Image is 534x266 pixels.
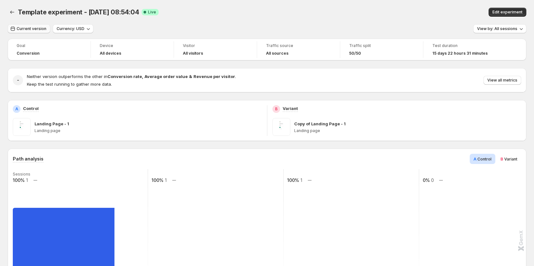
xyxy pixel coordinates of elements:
[100,51,121,56] h4: All devices
[294,121,346,127] p: Copy of Landing Page - 1
[13,156,43,162] h3: Path analysis
[145,74,188,79] strong: Average order value
[183,51,203,56] h4: All visitors
[152,177,163,183] text: 100%
[26,177,28,183] text: 1
[500,156,503,161] span: B
[193,74,235,79] strong: Revenue per visitor
[13,177,25,183] text: 100%
[487,78,517,83] span: View all metrics
[107,74,142,79] strong: Conversion rate
[474,156,476,161] span: A
[23,105,39,112] p: Control
[183,43,248,48] span: Visitor
[18,8,139,16] span: Template experiment - [DATE] 08:54:04
[272,118,290,136] img: Copy of Landing Page - 1
[473,24,526,33] button: View by: All sessions
[477,157,491,161] span: Control
[431,177,434,183] text: 0
[504,157,517,161] span: Variant
[13,118,31,136] img: Landing Page - 1
[8,8,17,17] button: Back
[266,43,331,48] span: Traffic source
[35,128,262,133] p: Landing page
[57,26,84,31] span: Currency: USD
[17,51,40,56] span: Conversion
[432,43,498,57] a: Test duration15 days 22 hours 31 minutes
[165,177,167,183] text: 1
[483,76,521,85] button: View all metrics
[27,82,112,87] span: Keep the test running to gather more data.
[17,26,46,31] span: Current version
[17,43,82,48] span: Goal
[13,172,30,176] text: Sessions
[432,43,498,48] span: Test duration
[301,177,302,183] text: 1
[189,74,192,79] strong: &
[489,8,526,17] button: Edit experiment
[142,74,143,79] strong: ,
[35,121,69,127] p: Landing Page - 1
[266,51,288,56] h4: All sources
[17,43,82,57] a: GoalConversion
[8,24,50,33] button: Current version
[17,77,19,83] h2: -
[266,43,331,57] a: Traffic sourceAll sources
[53,24,93,33] button: Currency: USD
[27,74,236,79] span: Neither version outperforms the other in .
[349,43,414,57] a: Traffic split50/50
[349,51,361,56] span: 50/50
[183,43,248,57] a: VisitorAll visitors
[283,105,298,112] p: Variant
[15,106,18,112] h2: A
[100,43,165,48] span: Device
[294,128,522,133] p: Landing page
[275,106,278,112] h2: B
[287,177,299,183] text: 100%
[100,43,165,57] a: DeviceAll devices
[148,10,156,15] span: Live
[492,10,522,15] span: Edit experiment
[477,26,517,31] span: View by: All sessions
[349,43,414,48] span: Traffic split
[432,51,488,56] span: 15 days 22 hours 31 minutes
[423,177,430,183] text: 0%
